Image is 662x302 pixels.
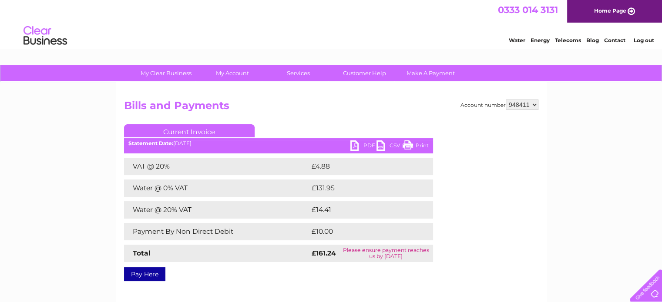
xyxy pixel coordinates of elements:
a: PDF [350,140,376,153]
a: Services [262,65,334,81]
h2: Bills and Payments [124,100,538,116]
a: My Account [196,65,268,81]
a: Telecoms [555,37,581,43]
div: [DATE] [124,140,433,146]
div: Account number [460,100,538,110]
a: Contact [604,37,625,43]
a: Pay Here [124,267,165,281]
a: Energy [531,37,550,43]
td: Please ensure payment reaches us by [DATE] [339,245,433,262]
td: £4.88 [309,158,413,175]
a: CSV [376,140,403,153]
a: My Clear Business [130,65,202,81]
b: Statement Date: [128,140,173,146]
td: £131.95 [309,179,416,197]
a: Print [403,140,429,153]
strong: Total [133,249,151,257]
td: VAT @ 20% [124,158,309,175]
td: Water @ 20% VAT [124,201,309,219]
td: Water @ 0% VAT [124,179,309,197]
td: £14.41 [309,201,414,219]
td: £10.00 [309,223,415,240]
div: Clear Business is a trading name of Verastar Limited (registered in [GEOGRAPHIC_DATA] No. 3667643... [126,5,537,42]
a: Blog [586,37,599,43]
a: Log out [633,37,654,43]
a: 0333 014 3131 [498,4,558,15]
a: Customer Help [329,65,400,81]
img: logo.png [23,23,67,49]
a: Make A Payment [395,65,467,81]
td: Payment By Non Direct Debit [124,223,309,240]
a: Water [509,37,525,43]
a: Current Invoice [124,124,255,137]
strong: £161.24 [312,249,336,257]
